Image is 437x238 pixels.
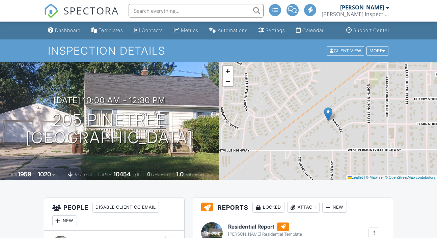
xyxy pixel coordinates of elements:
[228,232,302,237] div: [PERSON_NAME] Residential Template
[9,172,17,177] span: Built
[38,171,51,178] div: 1020
[225,67,230,75] span: +
[52,172,61,177] span: sq. ft.
[52,215,77,226] div: New
[228,222,302,231] h6: Residential Report
[322,11,389,18] div: McNamara Inspections
[353,27,389,33] div: Support Center
[366,46,388,55] div: More
[185,172,204,177] span: bathrooms
[293,24,326,37] a: Calendar
[223,66,233,76] a: Zoom in
[340,4,384,11] div: [PERSON_NAME]
[131,24,166,37] a: Contacts
[228,222,302,237] a: Residential Report [PERSON_NAME] Residential Template
[266,27,285,33] div: Settings
[98,172,112,177] span: Lot Size
[287,202,320,213] div: Attach
[129,4,264,18] input: Search everything...
[218,27,248,33] div: Automations
[44,198,185,231] h3: People
[223,76,233,86] a: Zoom out
[89,24,126,37] a: Templates
[256,24,288,37] a: Settings
[92,202,159,213] div: Disable Client CC Email
[146,171,150,178] div: 4
[45,24,83,37] a: Dashboard
[151,172,170,177] span: bedrooms
[252,202,284,213] div: Locked
[324,107,332,121] img: Marker
[74,172,92,177] span: basement
[18,171,31,178] div: 1959
[176,171,184,178] div: 1.0
[326,48,366,53] a: Client View
[44,9,119,23] a: SPECTORA
[53,96,165,105] h3: [DATE] 10:00 am - 12:30 pm
[99,27,123,33] div: Templates
[132,172,140,177] span: sq.ft.
[302,27,324,33] div: Calendar
[26,111,193,147] h1: 205 Pinetree [GEOGRAPHIC_DATA]
[44,3,59,18] img: The Best Home Inspection Software - Spectora
[225,77,230,85] span: −
[48,45,389,57] h1: Inspection Details
[171,24,201,37] a: Metrics
[63,3,119,18] span: SPECTORA
[113,171,131,178] div: 10454
[193,198,393,217] h3: Reports
[55,27,81,33] div: Dashboard
[366,175,384,179] a: © MapTiler
[327,46,364,55] div: Client View
[207,24,250,37] a: Automations (Advanced)
[385,175,435,179] a: © OpenStreetMap contributors
[348,175,363,179] a: Leaflet
[364,175,365,179] span: |
[322,202,347,213] div: New
[181,27,198,33] div: Metrics
[142,27,163,33] div: Contacts
[344,24,392,37] a: Support Center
